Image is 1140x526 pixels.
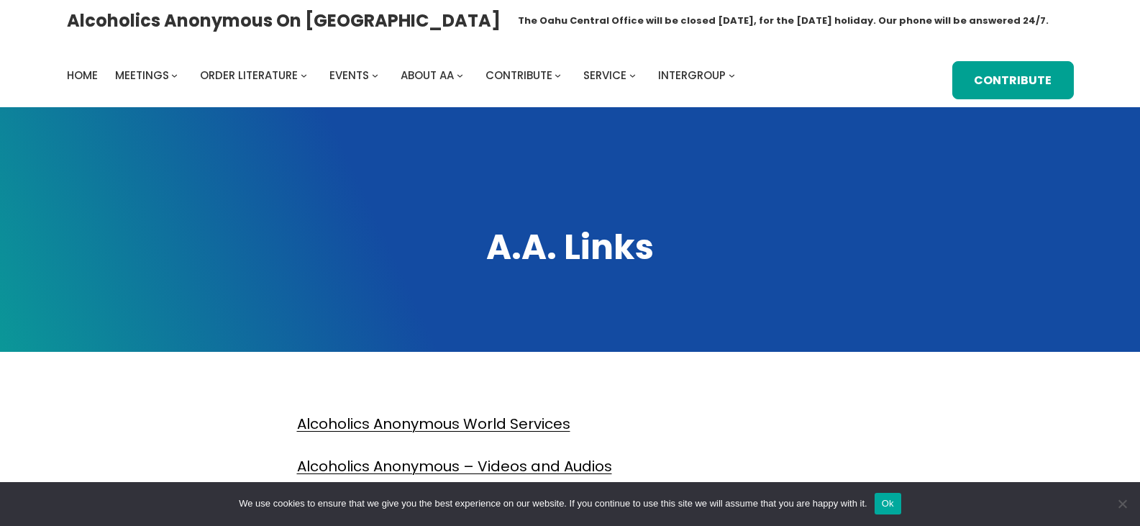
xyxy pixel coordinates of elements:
[555,72,561,78] button: Contribute submenu
[401,68,454,83] span: About AA
[67,65,740,86] nav: Intergroup
[583,68,626,83] span: Service
[952,61,1074,100] a: Contribute
[67,65,98,86] a: Home
[457,72,463,78] button: About AA submenu
[658,65,726,86] a: Intergroup
[401,65,454,86] a: About AA
[239,496,867,511] span: We use cookies to ensure that we give you the best experience on our website. If you continue to ...
[583,65,626,86] a: Service
[301,72,307,78] button: Order Literature submenu
[297,414,570,434] a: Alcoholics Anonymous World Services
[329,68,369,83] span: Events
[658,68,726,83] span: Intergroup
[518,14,1049,28] h1: The Oahu Central Office will be closed [DATE], for the [DATE] holiday. Our phone will be answered...
[67,5,501,36] a: Alcoholics Anonymous on [GEOGRAPHIC_DATA]
[115,68,169,83] span: Meetings
[67,68,98,83] span: Home
[1115,496,1129,511] span: No
[297,456,612,476] a: Alcoholics Anonymous – Videos and Audios
[729,72,735,78] button: Intergroup submenu
[875,493,901,514] button: Ok
[171,72,178,78] button: Meetings submenu
[629,72,636,78] button: Service submenu
[329,65,369,86] a: Events
[485,68,552,83] span: Contribute
[115,65,169,86] a: Meetings
[200,68,298,83] span: Order Literature
[67,225,1074,271] h1: A.A. Links
[485,65,552,86] a: Contribute
[372,72,378,78] button: Events submenu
